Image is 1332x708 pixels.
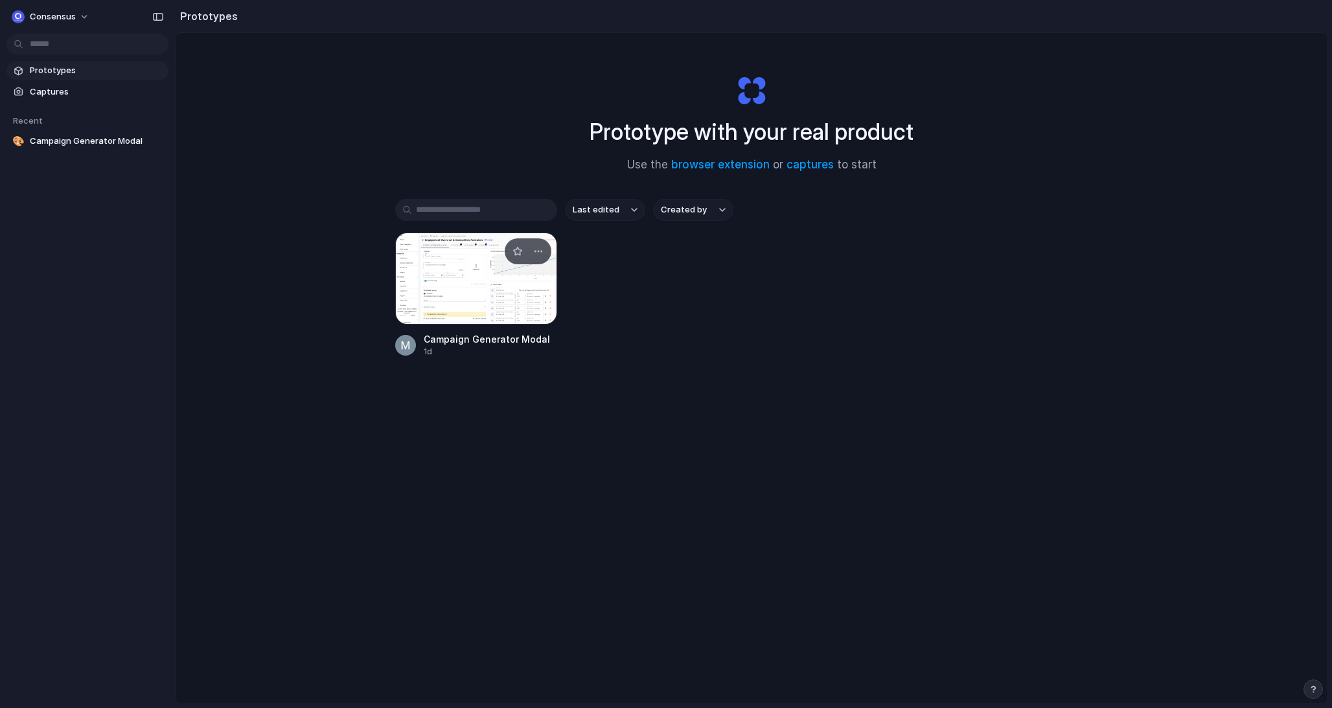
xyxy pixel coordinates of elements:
div: Campaign Generator Modal [424,332,550,346]
button: Consensus [6,6,96,27]
a: Captures [6,82,168,102]
a: Campaign Generator ModalCampaign Generator Modal1d [395,233,557,358]
span: Consensus [30,10,76,23]
button: Last edited [565,199,645,221]
a: browser extension [671,158,770,171]
span: Use the or to start [627,157,877,174]
a: captures [787,158,834,171]
span: Created by [661,203,707,216]
span: Last edited [573,203,619,216]
a: 🎨Campaign Generator Modal [6,131,168,151]
h2: Prototypes [175,8,238,24]
span: Recent [13,115,43,126]
div: 🎨 [12,135,25,148]
button: Created by [653,199,733,221]
span: Campaign Generator Modal [30,135,163,148]
h1: Prototype with your real product [590,115,913,149]
a: Prototypes [6,61,168,80]
div: 1d [424,346,550,358]
span: Captures [30,86,163,98]
span: Prototypes [30,64,163,77]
